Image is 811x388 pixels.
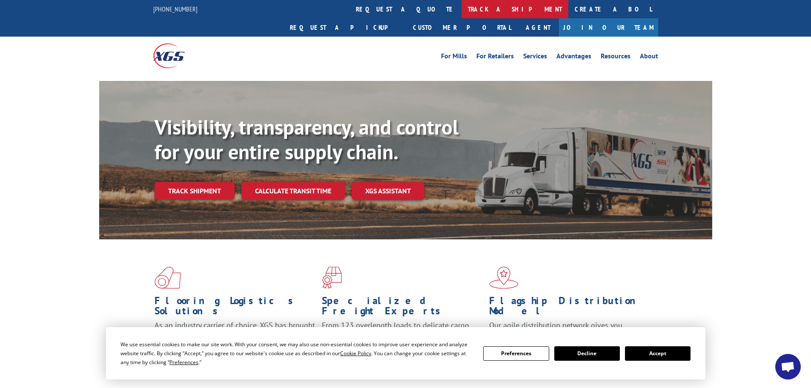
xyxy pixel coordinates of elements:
[155,296,315,320] h1: Flooring Logistics Solutions
[120,340,473,367] div: We use essential cookies to make our site work. With your consent, we may also use non-essential ...
[352,182,424,200] a: XGS ASSISTANT
[640,53,658,62] a: About
[554,346,620,361] button: Decline
[169,359,198,366] span: Preferences
[489,296,650,320] h1: Flagship Distribution Model
[559,18,658,37] a: Join Our Team
[775,354,801,379] a: Open chat
[322,296,483,320] h1: Specialized Freight Experts
[153,5,198,13] a: [PHONE_NUMBER]
[322,320,483,358] p: From 123 overlength loads to delicate cargo, our experienced staff knows the best way to move you...
[523,53,547,62] a: Services
[155,182,235,200] a: Track shipment
[322,267,342,289] img: xgs-icon-focused-on-flooring-red
[517,18,559,37] a: Agent
[407,18,517,37] a: Customer Portal
[601,53,630,62] a: Resources
[155,320,315,351] span: As an industry carrier of choice, XGS has brought innovation and dedication to flooring logistics...
[625,346,691,361] button: Accept
[155,114,459,165] b: Visibility, transparency, and control for your entire supply chain.
[483,346,549,361] button: Preferences
[489,267,519,289] img: xgs-icon-flagship-distribution-model-red
[284,18,407,37] a: Request a pickup
[155,267,181,289] img: xgs-icon-total-supply-chain-intelligence-red
[476,53,514,62] a: For Retailers
[241,182,345,200] a: Calculate transit time
[556,53,591,62] a: Advantages
[489,320,646,340] span: Our agile distribution network gives you nationwide inventory management on demand.
[441,53,467,62] a: For Mills
[106,327,705,379] div: Cookie Consent Prompt
[340,350,371,357] span: Cookie Policy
